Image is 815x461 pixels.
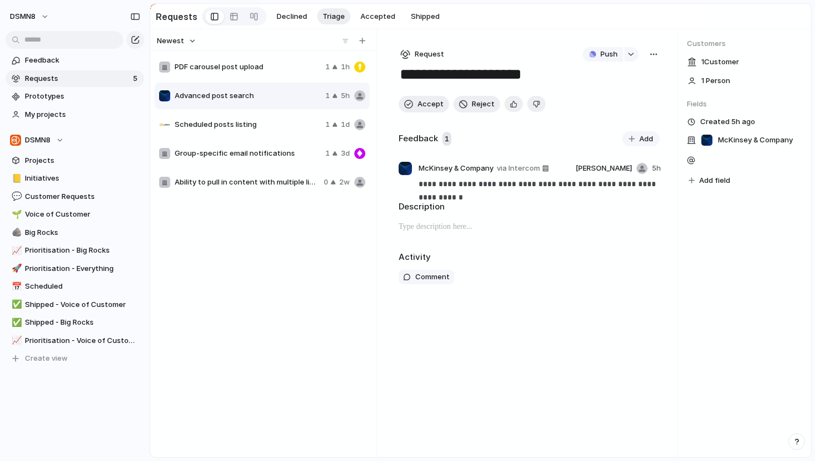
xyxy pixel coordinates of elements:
button: 🪨 [10,227,21,238]
button: Push [583,47,623,62]
span: Triage [323,11,345,22]
a: 🚀Prioritisation - Everything [6,260,144,277]
button: Create view [6,350,144,367]
span: Feedback [25,55,140,66]
a: 🪨Big Rocks [6,224,144,241]
a: 🌱Voice of Customer [6,206,144,223]
span: Prioritisation - Voice of Customer [25,335,140,346]
button: ✅ [10,317,21,328]
span: Customer Requests [25,191,140,202]
button: ✅ [10,299,21,310]
span: DSMN8 [10,11,35,22]
span: 1 [325,62,330,73]
span: 5h [341,90,350,101]
button: Shipped [405,8,445,25]
span: 1h [341,62,350,73]
span: DSMN8 [25,135,50,146]
span: Created 5h ago [700,116,755,127]
span: Fields [687,99,802,110]
button: 📈 [10,245,21,256]
div: 💬 [12,190,19,203]
a: Projects [6,152,144,169]
span: Declined [277,11,307,22]
span: Comment [415,272,450,283]
span: via Intercom [497,163,540,174]
a: 📒Initiatives [6,170,144,187]
span: 3d [341,148,350,159]
div: ✅Shipped - Big Rocks [6,314,144,331]
h2: Description [399,201,660,213]
button: 📒 [10,173,21,184]
button: Comment [399,270,454,284]
span: McKinsey & Company [718,135,793,146]
div: 🚀 [12,262,19,275]
div: 📈 [12,244,19,257]
span: Create view [25,353,68,364]
div: ✅ [12,316,19,329]
button: Add field [687,173,732,188]
span: Push [600,49,618,60]
h2: Activity [399,251,431,264]
div: 📈 [12,334,19,347]
a: ✅Shipped - Voice of Customer [6,296,144,313]
span: 1 [325,90,330,101]
button: Newest [155,34,198,48]
button: 📅 [10,281,21,292]
button: Declined [271,8,313,25]
a: via Intercom [495,162,551,175]
span: 1 [325,119,330,130]
span: Accepted [360,11,395,22]
span: 1 [442,132,451,146]
span: Add field [699,175,730,186]
div: ✅ [12,298,19,311]
h2: Feedback [399,132,438,145]
a: Prototypes [6,88,144,105]
span: Voice of Customer [25,209,140,220]
span: Reject [472,99,495,110]
span: Newest [157,35,184,47]
span: Prioritisation - Big Rocks [25,245,140,256]
span: 1 Person [701,75,730,86]
span: 2w [339,177,350,188]
span: Prioritisation - Everything [25,263,140,274]
span: Initiatives [25,173,140,184]
span: 1 [325,148,330,159]
div: 🪨 [12,226,19,239]
span: Group-specific email notifications [175,148,321,159]
button: DSMN8 [5,8,55,25]
button: Triage [317,8,350,25]
a: 💬Customer Requests [6,188,144,205]
a: 📅Scheduled [6,278,144,295]
span: Accept [417,99,444,110]
button: Add [622,131,660,147]
span: Shipped [411,11,440,22]
a: Feedback [6,52,144,69]
div: 📅 [12,280,19,293]
span: Requests [25,73,130,84]
span: Request [415,49,444,60]
span: 5 [133,73,140,84]
button: 🚀 [10,263,21,274]
span: Customers [687,38,802,49]
button: 📈 [10,335,21,346]
a: Requests5 [6,70,144,87]
a: 📈Prioritisation - Big Rocks [6,242,144,259]
button: 🌱 [10,209,21,220]
span: Shipped - Big Rocks [25,317,140,328]
span: Prototypes [25,91,140,102]
button: Reject [454,96,500,112]
span: 0 [324,177,328,188]
button: 💬 [10,191,21,202]
a: 📈Prioritisation - Voice of Customer [6,332,144,349]
span: Advanced post search [175,90,321,101]
button: DSMN8 [6,132,144,148]
div: 🌱 [12,208,19,221]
